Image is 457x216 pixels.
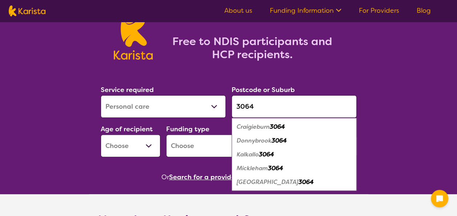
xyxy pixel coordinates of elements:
div: Craigieburn 3064 [235,120,353,134]
label: Postcode or Suburb [232,85,295,94]
em: [GEOGRAPHIC_DATA] [237,178,298,186]
a: About us [224,6,252,15]
div: Mickleham 3064 [235,161,353,175]
div: Roxburgh Park 3064 [235,175,353,189]
a: Funding Information [270,6,341,15]
em: 3064 [268,164,283,172]
input: Type [232,95,357,118]
h2: Free to NDIS participants and HCP recipients. [161,35,343,61]
label: Funding type [166,125,209,133]
div: Kalkallo 3064 [235,148,353,161]
em: 3064 [270,123,285,131]
em: Mickleham [237,164,268,172]
em: 3064 [259,151,274,158]
img: Karista logo [114,9,153,60]
button: Search for a provider to leave a review [169,172,296,183]
em: Kalkallo [237,151,259,158]
span: Or [161,172,169,183]
em: 3064 [272,137,287,144]
em: Donnybrook [237,137,272,144]
a: Blog [417,6,431,15]
label: Service required [101,85,154,94]
div: Donnybrook 3064 [235,134,353,148]
a: For Providers [359,6,399,15]
img: Karista logo [9,5,45,16]
em: 3064 [298,178,314,186]
em: Craigieburn [237,123,270,131]
label: Age of recipient [101,125,153,133]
